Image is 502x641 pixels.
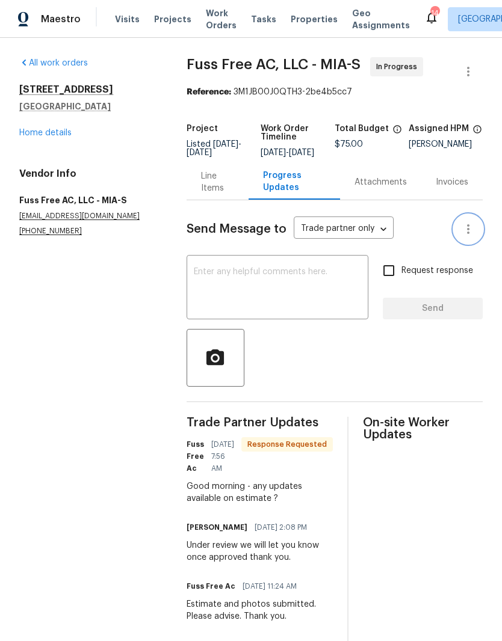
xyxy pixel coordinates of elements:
span: Tasks [251,15,276,23]
div: Under review we will let you know once approved thank you. [187,539,333,563]
span: [DATE] 2:08 PM [255,521,307,533]
h6: [PERSON_NAME] [187,521,247,533]
span: [DATE] [289,149,314,157]
span: [DATE] [187,149,212,157]
b: Reference: [187,88,231,96]
span: The hpm assigned to this work order. [473,124,482,140]
div: Attachments [355,176,407,188]
h5: Fuss Free AC, LLC - MIA-S [19,194,158,206]
h5: Project [187,124,218,133]
span: Work Orders [206,7,237,31]
div: [PERSON_NAME] [409,140,483,149]
div: 14 [430,7,439,19]
div: 3M1JB00J0QTH3-2be4b5cc7 [187,86,483,98]
div: Trade partner only [294,219,394,239]
span: Visits [115,13,140,25]
div: Progress Updates [263,170,326,194]
span: [DATE] [261,149,286,157]
span: $75.00 [335,140,363,149]
span: [DATE] 11:24 AM [243,580,297,592]
span: Request response [401,265,473,277]
span: Trade Partner Updates [187,417,333,429]
span: Listed [187,140,241,157]
a: All work orders [19,59,88,67]
h5: Total Budget [335,124,389,133]
span: The total cost of line items that have been proposed by Opendoor. This sum includes line items th... [392,124,402,140]
h5: Work Order Timeline [261,124,335,141]
span: Geo Assignments [352,7,410,31]
h6: Fuss Free Ac [187,438,204,474]
span: - [261,149,314,157]
h4: Vendor Info [19,168,158,180]
span: On-site Worker Updates [363,417,483,441]
span: - [187,140,241,157]
span: Fuss Free AC, LLC - MIA-S [187,57,361,72]
div: Invoices [436,176,468,188]
div: Good morning - any updates available on estimate ? [187,480,333,505]
span: [DATE] 7:56 AM [211,438,234,474]
div: Line Items [201,170,235,194]
span: Response Requested [243,438,332,450]
span: In Progress [376,61,422,73]
span: Projects [154,13,191,25]
a: Home details [19,129,72,137]
span: [DATE] [213,140,238,149]
span: Properties [291,13,338,25]
h5: Assigned HPM [409,124,469,133]
span: Send Message to [187,223,287,235]
span: Maestro [41,13,81,25]
div: Estimate and photos submitted. Please advise. Thank you. [187,598,333,622]
h6: Fuss Free Ac [187,580,235,592]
